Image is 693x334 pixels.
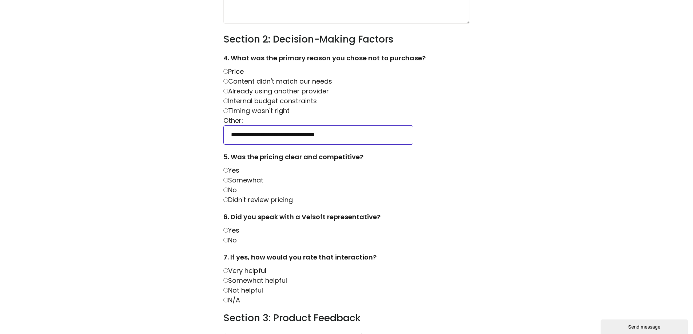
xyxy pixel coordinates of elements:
[223,185,237,194] label: No
[223,166,239,175] label: Yes
[223,286,263,295] label: Not helpful
[223,69,228,74] input: Price
[223,178,228,182] input: Somewhat
[223,89,228,93] input: Already using another provider
[223,268,228,273] input: Very helpful
[223,67,244,76] label: Price
[223,108,228,113] input: Timing wasn't right
[223,197,228,202] input: Didn't review pricing
[223,152,470,165] label: 5. Was the pricing clear and competitive?
[601,318,689,334] iframe: chat widget
[223,33,470,46] h3: Section 2: Decision-Making Factors
[223,236,237,245] label: No
[223,188,228,192] input: No
[223,288,228,293] input: Not helpful
[223,53,470,67] label: 4. What was the primary reason you chose not to purchase?
[223,278,228,283] input: Somewhat helpful
[223,176,263,185] label: Somewhat
[223,226,239,235] label: Yes
[223,295,240,305] label: N/A
[223,252,470,266] label: 7. If yes, how would you rate that interaction?
[223,77,332,86] label: Content didn't match our needs
[223,276,287,285] label: Somewhat helpful
[223,106,290,115] label: Timing wasn't right
[223,195,293,204] label: Didn't review pricing
[223,312,470,325] h3: Section 3: Product Feedback
[223,212,470,225] label: 6. Did you speak with a Velsoft representative?
[223,168,228,173] input: Yes
[223,266,266,275] label: Very helpful
[223,98,228,103] input: Internal budget constraints
[223,86,329,96] label: Already using another provider
[223,228,228,233] input: Yes
[223,238,228,242] input: No
[223,79,228,84] input: Content didn't match our needs
[223,298,228,302] input: N/A
[223,96,317,105] label: Internal budget constraints
[223,116,243,125] label: Other:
